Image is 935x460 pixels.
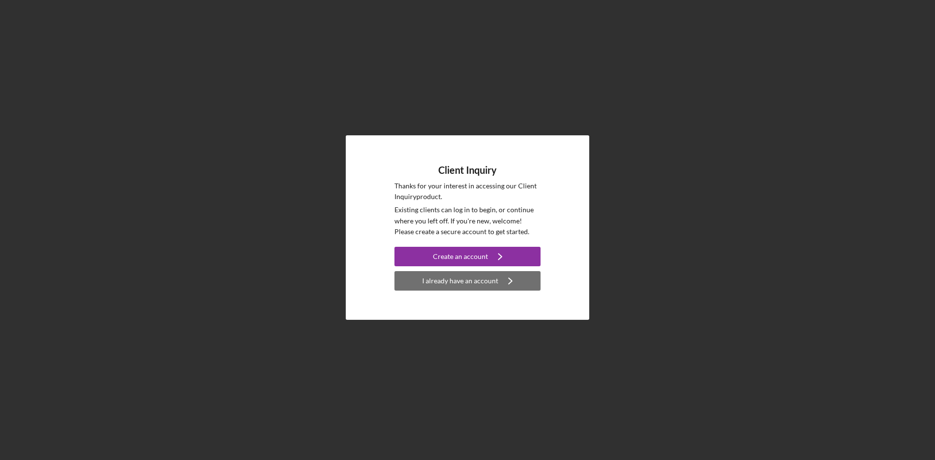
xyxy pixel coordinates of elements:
[394,204,541,237] p: Existing clients can log in to begin, or continue where you left off. If you're new, welcome! Ple...
[394,181,541,202] p: Thanks for your interest in accessing our Client Inquiry product.
[438,165,497,176] h4: Client Inquiry
[394,247,541,266] button: Create an account
[422,271,498,291] div: I already have an account
[433,247,488,266] div: Create an account
[394,247,541,269] a: Create an account
[394,271,541,291] button: I already have an account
